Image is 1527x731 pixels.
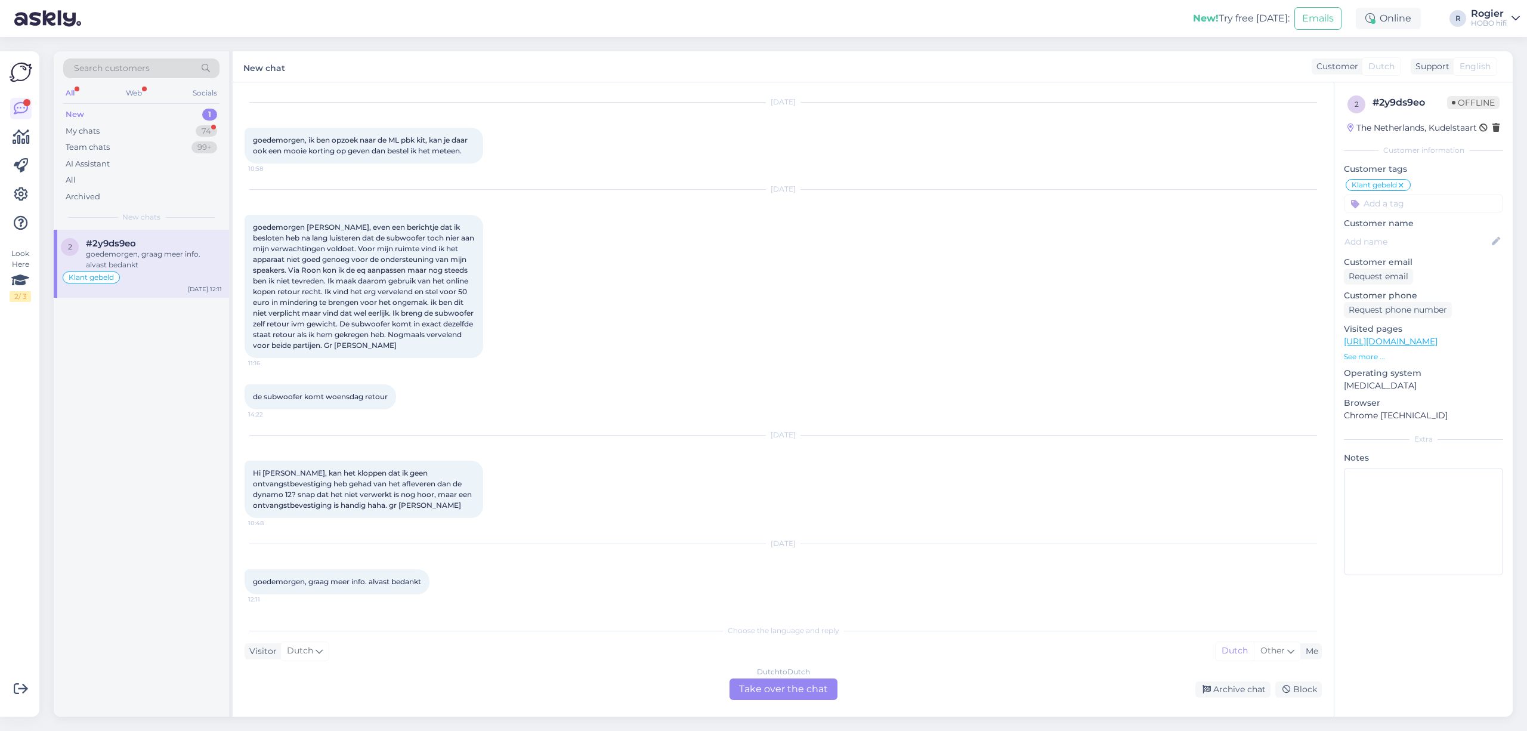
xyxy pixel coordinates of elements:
div: 74 [196,125,217,137]
img: Askly Logo [10,61,32,84]
p: Notes [1344,452,1503,464]
p: Customer name [1344,217,1503,230]
div: Try free [DATE]: [1193,11,1290,26]
div: Support [1411,60,1449,73]
div: Archive chat [1195,681,1271,698]
span: goedemorgen [PERSON_NAME], even een berichtje dat ik besloten heb na lang luisteren dat de subwoo... [253,223,476,350]
div: HOBO hifi [1471,18,1507,28]
p: Browser [1344,397,1503,409]
span: Klant gebeld [1352,181,1397,189]
div: [DATE] [245,97,1322,107]
p: Customer phone [1344,289,1503,302]
div: Customer [1312,60,1358,73]
div: Take over the chat [730,678,837,700]
div: All [66,174,76,186]
div: My chats [66,125,100,137]
div: Extra [1344,434,1503,445]
div: R [1449,10,1466,27]
div: Dutch to Dutch [757,667,810,677]
a: [URL][DOMAIN_NAME] [1344,336,1438,347]
div: 99+ [191,141,217,153]
p: Operating system [1344,367,1503,380]
span: Hi [PERSON_NAME], kan het kloppen dat ik geen ontvangstbevestiging heb gehad van het afleveren da... [253,468,474,510]
span: New chats [122,212,160,223]
p: Customer email [1344,256,1503,269]
p: Customer tags [1344,163,1503,175]
span: 11:16 [248,359,293,368]
div: goedemorgen, graag meer info. alvast bedankt [86,249,222,270]
span: 12:11 [248,595,293,604]
span: de subwoofer komt woensdag retour [253,392,388,401]
span: 14:22 [248,410,293,419]
div: Web [123,85,144,101]
div: 2 / 3 [10,291,31,302]
div: Archived [66,191,100,203]
p: See more ... [1344,351,1503,362]
div: Request email [1344,269,1413,285]
div: # 2y9ds9eo [1373,95,1447,110]
div: Customer information [1344,145,1503,156]
div: [DATE] [245,538,1322,549]
p: Visited pages [1344,323,1503,335]
input: Add a tag [1344,195,1503,212]
span: Search customers [74,62,150,75]
div: Online [1356,8,1421,29]
span: English [1460,60,1491,73]
div: Visitor [245,645,277,658]
span: 10:48 [248,519,293,528]
input: Add name [1344,235,1489,248]
div: Look Here [10,248,31,302]
span: Offline [1447,96,1500,109]
span: 2 [68,242,72,251]
span: goedemorgen, graag meer info. alvast bedankt [253,577,421,586]
div: The Netherlands, Kudelstaart [1347,122,1477,134]
span: Other [1260,645,1285,656]
span: Dutch [287,644,313,658]
span: 10:58 [248,164,293,173]
div: Me [1301,645,1318,658]
button: Emails [1294,7,1341,30]
span: 2 [1355,100,1359,109]
span: Klant gebeld [69,274,114,281]
div: Dutch [1216,642,1254,660]
span: Dutch [1368,60,1395,73]
div: Team chats [66,141,110,153]
b: New! [1193,13,1219,24]
label: New chat [243,58,285,75]
a: RogierHOBO hifi [1471,9,1520,28]
span: #2y9ds9eo [86,238,136,249]
p: [MEDICAL_DATA] [1344,380,1503,392]
div: [DATE] [245,430,1322,440]
div: Choose the language and reply [245,625,1322,636]
div: Rogier [1471,9,1507,18]
div: 1 [202,109,217,121]
span: goedemorgen, ik ben opzoek naar de ML pbk kit, kan je daar ook een mooie korting op geven dan bes... [253,135,469,155]
div: [DATE] 12:11 [188,285,222,294]
div: Socials [190,85,220,101]
div: Block [1275,681,1322,698]
div: New [66,109,84,121]
div: Request phone number [1344,302,1452,318]
div: [DATE] [245,184,1322,195]
p: Chrome [TECHNICAL_ID] [1344,409,1503,422]
div: All [63,85,77,101]
div: AI Assistant [66,158,110,170]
